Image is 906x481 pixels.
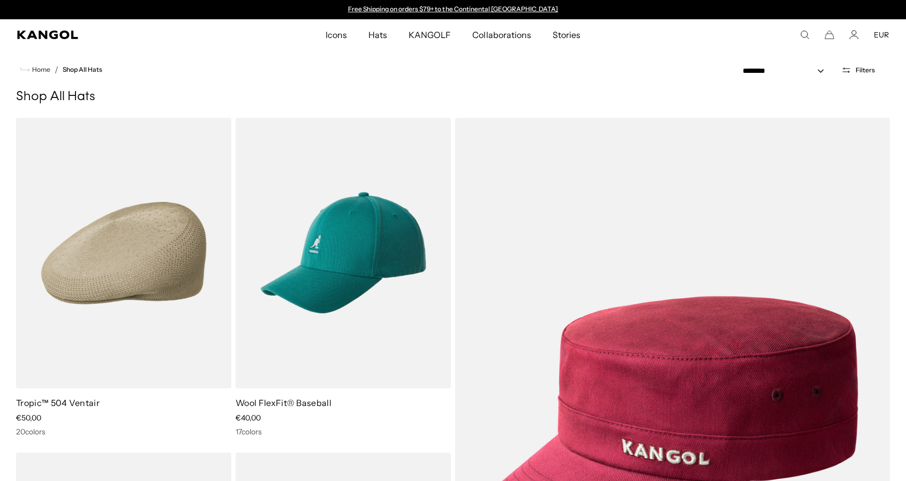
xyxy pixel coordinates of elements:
[409,19,451,50] span: KANGOLF
[348,5,558,13] a: Free Shipping on orders $79+ to the Continental [GEOGRAPHIC_DATA]
[16,118,231,388] img: Tropic™ 504 Ventair
[236,397,331,408] a: Wool FlexFit® Baseball
[17,31,216,39] a: Kangol
[825,30,834,40] button: Cart
[236,427,451,437] div: 17 colors
[472,19,531,50] span: Collaborations
[835,65,881,75] button: Open filters
[542,19,591,50] a: Stories
[63,66,102,73] a: Shop All Hats
[398,19,462,50] a: KANGOLF
[20,65,50,74] a: Home
[849,30,859,40] a: Account
[856,66,875,74] span: Filters
[738,65,835,77] select: Sort by: Featured
[16,427,231,437] div: 20 colors
[326,19,347,50] span: Icons
[315,19,358,50] a: Icons
[874,30,889,40] button: EUR
[236,118,451,388] img: Wool FlexFit® Baseball
[30,66,50,73] span: Home
[343,5,563,14] div: Announcement
[16,397,100,408] a: Tropic™ 504 Ventair
[462,19,541,50] a: Collaborations
[368,19,387,50] span: Hats
[343,5,563,14] div: 1 of 2
[358,19,398,50] a: Hats
[50,63,58,76] li: /
[236,413,261,423] span: €40,00
[343,5,563,14] slideshow-component: Announcement bar
[553,19,580,50] span: Stories
[16,89,890,105] h1: Shop All Hats
[16,413,41,423] span: €50,00
[800,30,810,40] summary: Search here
